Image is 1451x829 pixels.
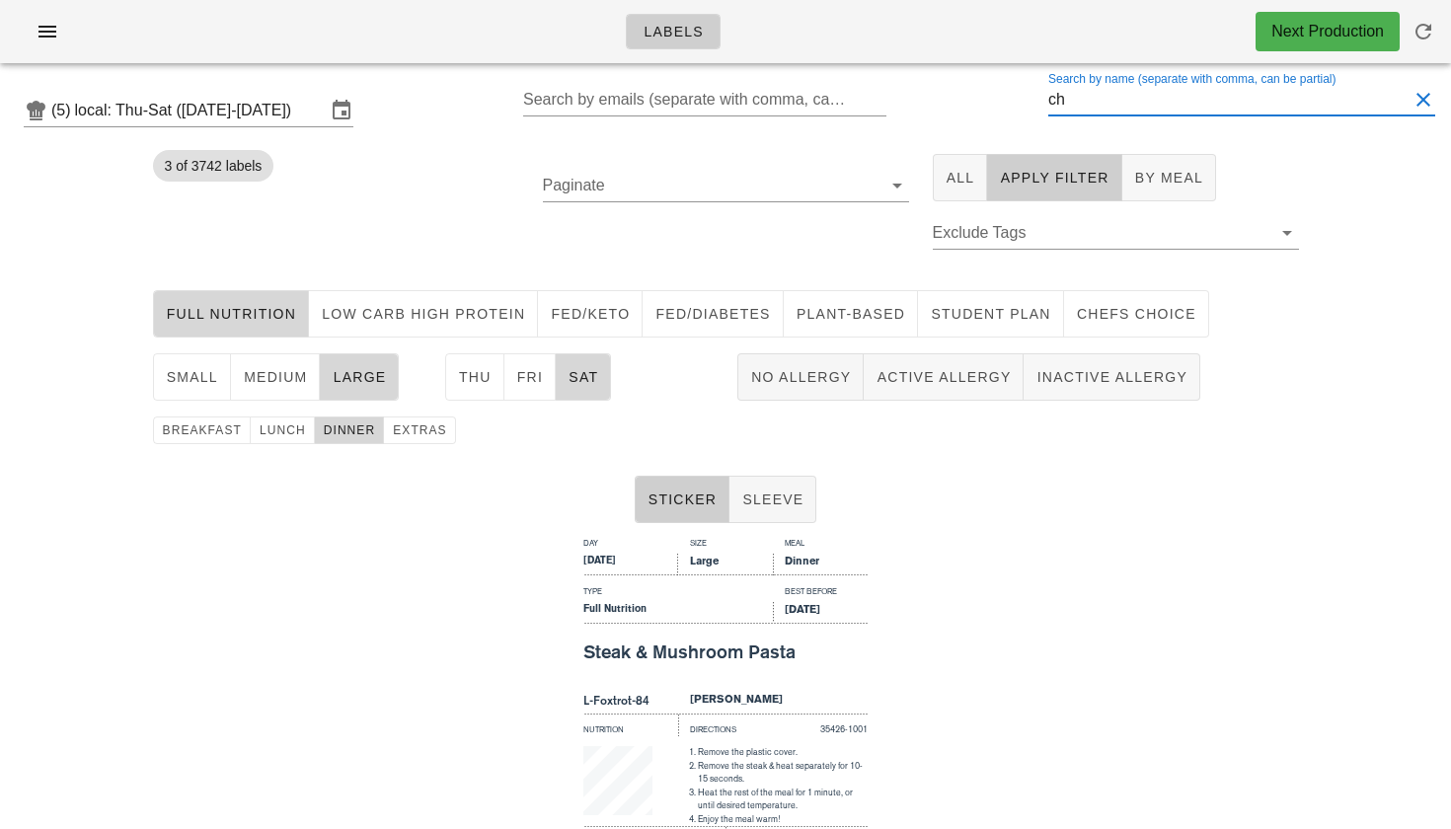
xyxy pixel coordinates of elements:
div: Large [678,554,773,575]
span: Sleeve [741,491,803,507]
button: chefs choice [1064,290,1209,338]
span: lunch [259,423,306,437]
button: No Allergy [737,353,864,401]
div: [DATE] [583,554,678,575]
span: All [946,170,975,186]
button: Clear Search by name (separate with comma, can be partial) [1412,88,1435,112]
li: Heat the rest of the meal for 1 minute, or until desired temperature. [698,787,868,813]
li: Remove the steak & heat separately for 10-15 seconds. [698,760,868,787]
button: Sat [556,353,611,401]
button: Fed/keto [538,290,643,338]
div: Meal [773,537,868,554]
li: Enjoy the meal warm! [698,813,868,827]
span: chefs choice [1076,306,1196,322]
span: Fed/diabetes [654,306,770,322]
div: Day [583,537,678,554]
button: small [153,353,231,401]
button: Sleeve [729,476,816,523]
button: By Meal [1122,154,1216,201]
div: Full Nutrition [583,602,773,624]
span: Fri [516,369,544,385]
button: large [320,353,399,401]
button: Fri [504,353,557,401]
button: Inactive Allergy [1024,353,1200,401]
span: dinner [323,423,376,437]
span: large [332,369,386,385]
div: Directions [678,714,773,737]
button: extras [384,416,456,444]
span: breakfast [162,423,242,437]
button: Student Plan [918,290,1064,338]
span: small [166,369,218,385]
div: L-Foxtrot-84 [583,692,678,714]
span: medium [243,369,308,385]
a: Labels [626,14,721,49]
button: Thu [445,353,504,401]
div: Next Production [1271,20,1384,43]
div: Size [678,537,773,554]
button: All [933,154,988,201]
span: 35426-1001 [820,724,868,734]
div: [DATE] [773,602,868,624]
span: Student Plan [930,306,1051,322]
div: [PERSON_NAME] [678,692,868,714]
span: Apply Filter [999,170,1108,186]
span: Active Allergy [876,369,1011,385]
span: extras [392,423,447,437]
button: lunch [251,416,315,444]
span: No Allergy [750,369,851,385]
span: Inactive Allergy [1035,369,1187,385]
button: Fed/diabetes [643,290,783,338]
span: Full Nutrition [166,306,297,322]
button: Sticker [635,476,730,523]
span: Thu [458,369,492,385]
div: (5) [51,101,75,120]
button: Plant-Based [784,290,918,338]
span: Fed/keto [550,306,630,322]
button: dinner [315,416,385,444]
li: Remove the plastic cover. [698,746,868,760]
span: Sticker [648,491,718,507]
span: 3 of 3742 labels [165,150,263,182]
button: Apply Filter [987,154,1121,201]
span: Plant-Based [796,306,905,322]
button: Active Allergy [864,353,1024,401]
div: Type [583,585,773,602]
button: medium [231,353,321,401]
button: Full Nutrition [153,290,310,338]
span: Labels [643,24,704,39]
div: Paginate [543,170,909,201]
span: Sat [568,369,598,385]
div: Nutrition [583,714,678,737]
div: Exclude Tags [933,217,1299,249]
div: Steak & Mushroom Pasta [583,633,868,672]
span: Low Carb High Protein [321,306,525,322]
button: Low Carb High Protein [309,290,538,338]
label: Search by name (separate with comma, can be partial) [1048,72,1336,87]
span: By Meal [1134,170,1203,186]
div: Best Before [773,585,868,602]
button: breakfast [153,416,251,444]
div: Dinner [773,554,868,575]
